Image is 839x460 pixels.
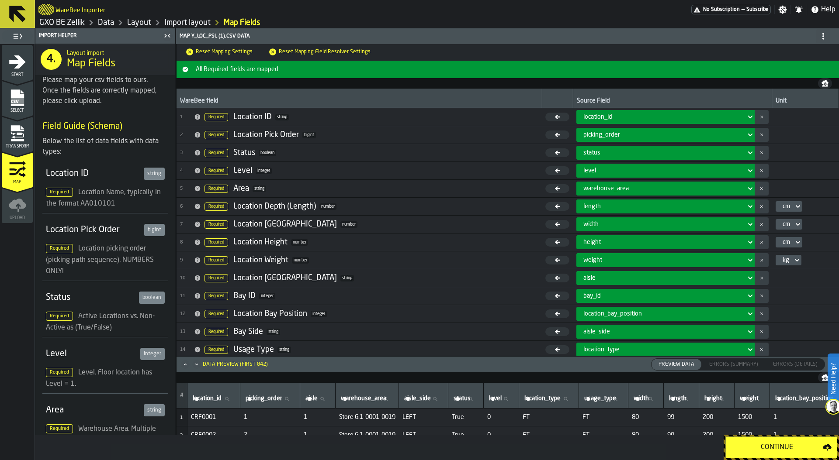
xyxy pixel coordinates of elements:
[783,203,790,210] div: DropdownMenuValue-cm
[233,345,274,354] div: Usage Type
[740,395,759,402] span: label
[775,395,834,402] span: label
[583,203,742,210] div: DropdownMenuValue-length
[755,307,769,321] button: button-
[755,128,769,142] button: button-
[2,152,33,187] li: menu Map
[2,30,33,42] label: button-toggle-Toggle Full Menu
[205,167,228,175] span: Required
[582,393,624,405] input: label
[205,238,228,247] span: Required
[180,392,184,398] span: #
[2,180,33,185] span: Map
[755,146,769,160] button: button-
[576,253,755,267] div: DropdownMenuValue-weight
[704,395,722,402] span: label
[180,433,183,438] span: 2
[523,432,576,439] span: FT
[691,5,771,14] div: Menu Subscription
[233,130,299,140] div: Location Pick Order
[632,432,660,439] span: 80
[46,404,140,416] div: Area
[46,348,137,360] div: Level
[42,75,168,86] div: Please map your csv fields to ours.
[180,97,538,106] div: WareBee field
[2,188,33,223] li: menu Upload
[783,221,790,228] div: DropdownMenuValue-cm
[576,235,755,249] div: DropdownMenuValue-height
[755,182,769,196] button: button-
[2,108,33,113] span: Select
[524,395,561,402] span: label
[180,204,191,209] span: 6
[703,7,740,13] span: No Subscription
[46,245,154,275] span: Location picking order (picking path sequence). NUMBERS ONLY!
[583,275,596,281] span: aisle
[746,7,769,13] span: Subscribe
[583,275,742,281] div: DropdownMenuValue-aisle
[667,432,696,439] span: 99
[180,257,191,263] span: 9
[655,360,698,368] span: Preview Data
[583,346,620,353] span: location_type
[576,182,755,196] div: DropdownMenuValue-warehouse_area
[246,395,282,402] span: label
[127,18,151,27] a: link-to-/wh/i/5fa160b1-7992-442a-9057-4226e3d2ae6d/designer
[304,432,332,439] span: 1
[669,395,686,402] span: label
[205,113,228,121] span: Required
[523,393,575,405] input: label
[402,414,445,421] span: LEFT
[35,44,175,75] div: title-Map Fields
[253,185,266,192] span: string
[775,5,790,14] label: button-toggle-Settings
[583,221,599,228] span: width
[783,257,789,264] div: DropdownMenuValue-kg
[277,347,291,353] span: string
[783,239,790,246] div: DropdownMenuValue-cm
[703,432,731,439] span: 200
[2,216,33,220] span: Upload
[583,328,742,335] div: DropdownMenuValue-aisle_side
[402,393,444,405] input: label
[583,167,596,174] span: level
[275,114,289,120] span: string
[583,292,742,299] div: DropdownMenuValue-bay_id
[776,97,835,106] div: Unit
[454,395,471,402] span: label
[2,117,33,151] li: menu Transform
[576,325,755,339] div: DropdownMenuValue-aisle_side
[755,271,769,285] button: button-
[139,292,165,304] div: boolean
[776,201,802,212] div: DropdownMenuValue-cm
[205,328,228,336] span: Required
[755,253,769,267] button: button-
[755,217,769,231] button: button-
[46,188,73,197] span: Required
[180,311,191,317] span: 12
[46,244,73,253] span: Required
[205,346,228,354] span: Required
[46,168,140,180] div: Location ID
[583,310,642,317] span: location_bay_position
[583,131,620,138] span: picking_order
[180,329,191,335] span: 13
[205,292,228,300] span: Required
[233,202,316,211] div: Location Depth (Length)
[42,86,168,106] div: Once the fields are correctly mapped, please click upload.
[487,414,516,421] span: 0
[191,360,202,369] button: Minimize
[2,45,33,80] li: menu Start
[577,97,769,106] div: Source Field
[39,18,85,27] a: link-to-/wh/i/5fa160b1-7992-442a-9057-4226e3d2ae6d
[98,18,114,27] a: link-to-/wh/i/5fa160b1-7992-442a-9057-4226e3d2ae6d/data
[776,237,802,247] div: DropdownMenuValue-cm
[259,150,276,156] span: boolean
[583,239,601,246] span: height
[667,393,695,405] input: label
[224,18,260,27] a: link-to-/wh/i/5fa160b1-7992-442a-9057-4226e3d2ae6d/import/layout/a4ebb13f-057f-4155-9bf5-259a1a8c...
[776,219,802,230] div: DropdownMenuValue-cm
[244,393,296,405] input: label
[632,414,660,421] span: 80
[233,291,256,301] div: Bay ID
